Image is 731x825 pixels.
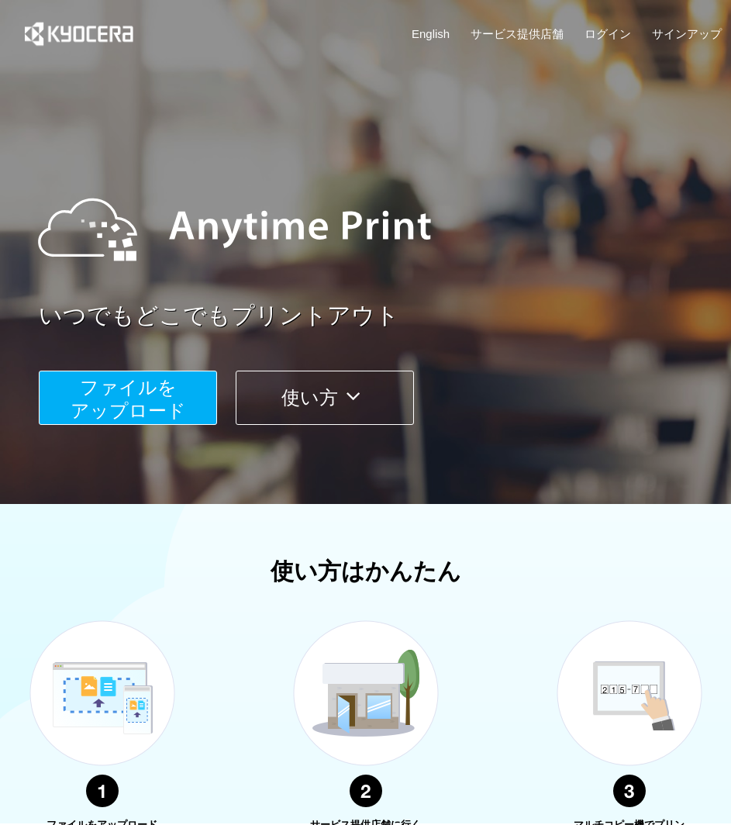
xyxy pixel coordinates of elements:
a: ログイン [584,26,631,42]
a: English [412,26,450,42]
a: いつでもどこでもプリントアウト [39,299,731,333]
a: サインアップ [652,26,722,42]
span: ファイルを ​​アップロード [71,377,186,421]
button: 使い方 [236,371,414,425]
button: ファイルを​​アップロード [39,371,217,425]
a: サービス提供店舗 [471,26,564,42]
